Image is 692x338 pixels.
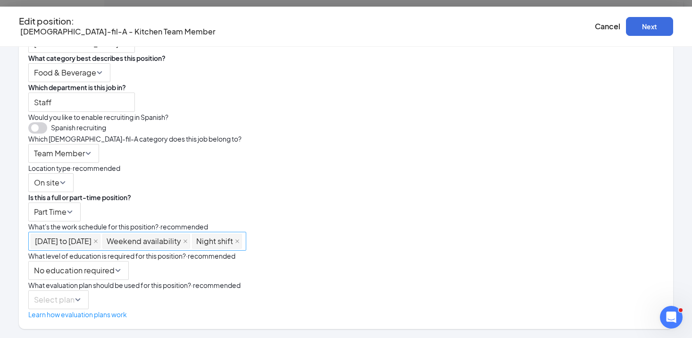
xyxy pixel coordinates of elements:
[28,54,166,62] span: What category best describes this position?
[626,17,673,36] button: Next
[34,262,115,279] span: No education required
[51,122,106,133] span: Spanish recruiting
[20,26,216,36] span: [DEMOGRAPHIC_DATA]-fil-A - Kitchen Team Member
[34,203,67,221] span: Part Time
[28,310,127,319] a: Learn how evaluation plans work
[71,164,120,172] span: · recommended
[660,306,683,329] iframe: Intercom live chat
[93,239,98,244] span: close
[28,193,131,202] span: Is this a full or part-time position?
[34,64,96,82] span: Food & Beverage
[186,252,235,260] span: · recommended
[28,113,168,121] span: Would you like to enable recruiting in Spanish?
[28,252,186,260] span: What level of education is required for this position?
[35,234,92,248] span: [DATE] to [DATE]
[28,281,191,289] span: What evaluation plan should be used for this position?
[107,234,181,248] span: Weekend availability
[34,144,85,162] span: Team Member
[191,281,241,289] span: · recommended
[183,239,188,244] span: close
[28,135,242,143] span: Which [DEMOGRAPHIC_DATA]-fil-A category does this job belong to?
[595,21,620,31] span: Cancel
[595,21,620,32] button: Cancel
[28,83,126,92] span: Which department is this job in?
[28,222,158,231] span: What's the work schedule for this position?
[34,174,59,192] span: On site
[235,239,240,244] span: close
[28,164,71,172] span: Location type
[158,222,208,231] span: · recommended
[19,16,216,26] h3: Edit position :
[196,234,233,248] span: Night shift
